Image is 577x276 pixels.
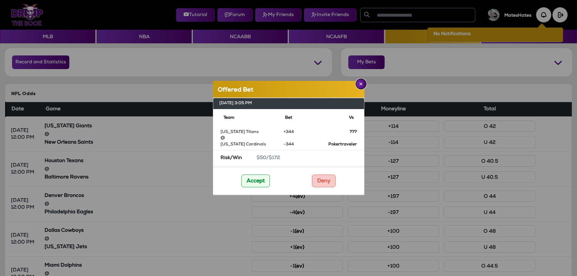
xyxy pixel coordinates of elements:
p: -344 [266,142,311,148]
strong: Pokertraveler [328,142,357,147]
button: Close [356,79,366,89]
p: [US_STATE] Titans [221,129,266,135]
p: [US_STATE] Cardinals [221,142,266,148]
th: Vs [312,111,359,125]
h5: Offered Bet [218,86,253,95]
th: Team [218,111,266,125]
img: Close [359,82,363,85]
button: Deny [312,175,336,187]
span: @ [221,136,225,141]
p: +344 [266,129,311,135]
th: Bet [265,111,312,125]
div: [DATE] 3:05 PM [213,98,364,109]
span: $50/$172 [257,155,280,162]
span: Risk/Win [221,155,242,162]
strong: ??? [350,130,357,134]
button: Accept [241,175,270,187]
